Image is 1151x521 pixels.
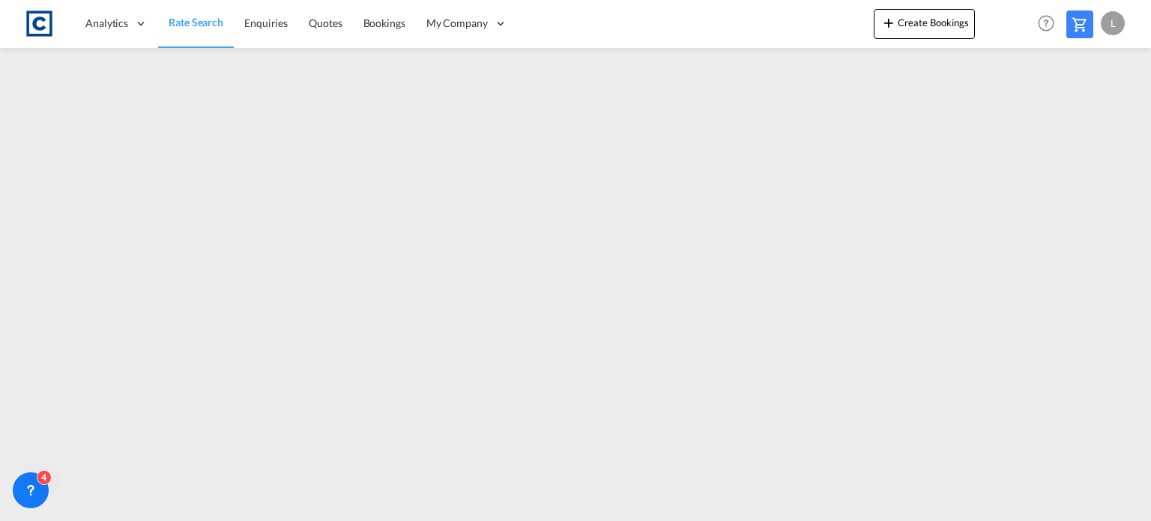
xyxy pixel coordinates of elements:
span: Quotes [309,16,342,29]
span: Analytics [85,16,128,31]
div: L [1101,11,1125,35]
button: icon-plus 400-fgCreate Bookings [874,9,975,39]
span: Bookings [363,16,405,29]
span: Help [1033,10,1059,36]
md-icon: icon-plus 400-fg [880,13,898,31]
span: Enquiries [244,16,288,29]
div: Help [1033,10,1066,37]
img: 1fdb9190129311efbfaf67cbb4249bed.jpeg [22,7,56,40]
span: My Company [426,16,488,31]
span: Rate Search [169,16,223,28]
